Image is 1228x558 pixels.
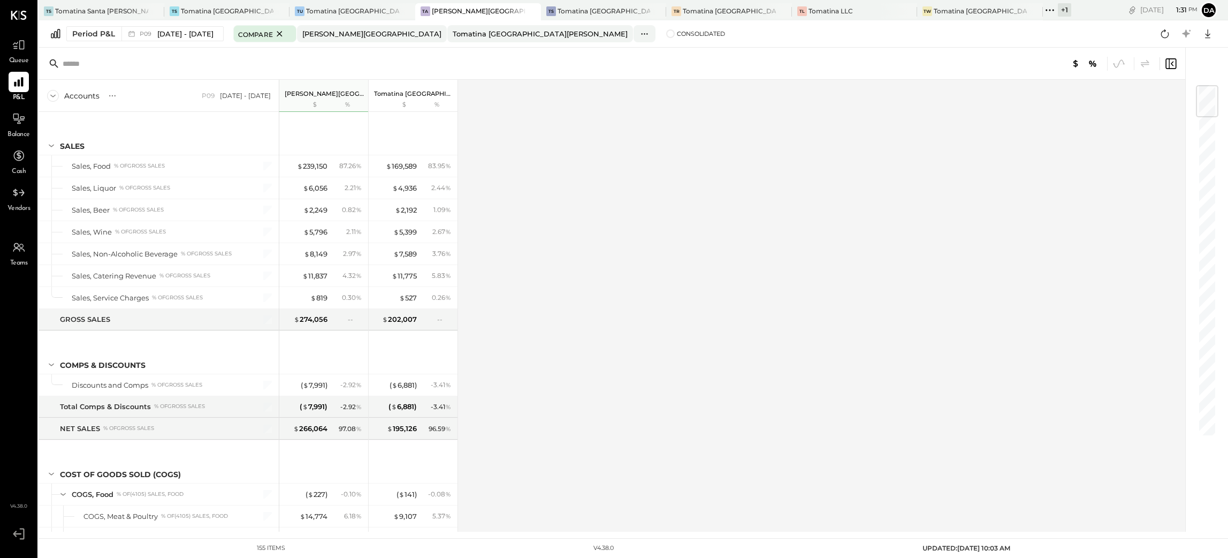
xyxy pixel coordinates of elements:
span: % [445,489,451,498]
span: $ [392,381,398,389]
div: 819 [310,293,327,303]
span: % [356,489,362,498]
div: -- [348,315,362,324]
div: 97.08 [339,424,362,434]
div: ( 6,881 ) [388,402,417,412]
div: Discounts and Comps [72,380,148,390]
div: % of GROSS SALES [115,228,166,236]
span: $ [382,315,388,323]
div: 0.82 [342,205,362,215]
div: Sales, Service Charges [72,293,149,303]
span: $ [297,162,303,170]
div: 5,399 [393,227,417,237]
span: $ [304,250,310,258]
span: Queue [9,56,29,66]
div: 2,192 [395,205,417,215]
span: % [356,271,362,280]
span: $ [387,424,393,433]
div: - 2.92 [340,380,362,390]
div: TL [797,6,807,16]
span: $ [392,184,398,192]
div: GROSS SALES [60,314,110,325]
a: P&L [1,72,37,103]
span: P09 [140,31,155,37]
div: - 0.10 [341,489,362,499]
span: $ [302,402,308,411]
span: $ [294,315,300,323]
div: 83.95 [428,161,451,171]
span: % [445,205,451,214]
button: Da [1200,2,1217,19]
span: % [445,402,451,411]
span: $ [293,424,299,433]
span: Cash [12,167,26,177]
div: $ [374,101,417,109]
div: 274,056 [294,314,327,325]
button: [PERSON_NAME][GEOGRAPHIC_DATA] [297,25,447,42]
a: Balance [1,109,37,140]
span: % [445,161,451,170]
span: $ [386,162,392,170]
span: % [356,511,362,520]
div: Total Comps & Discounts [60,402,151,412]
div: Sales, Liquor [72,183,116,193]
div: [DATE] [1140,5,1198,15]
div: TS [44,6,54,16]
span: % [356,424,362,433]
span: $ [310,293,316,302]
div: ( 141 ) [396,489,417,500]
span: $ [399,293,405,302]
div: 4.32 [342,271,362,281]
div: TR [672,6,681,16]
div: 155 items [257,544,285,553]
p: [PERSON_NAME][GEOGRAPHIC_DATA] [285,90,365,97]
div: COGS, Food [72,489,113,500]
div: TS [546,6,556,16]
span: $ [399,490,405,499]
span: $ [303,228,309,236]
div: Tomatina [GEOGRAPHIC_DATA] [181,6,274,16]
div: 1.09 [433,205,451,215]
div: 2,249 [303,205,327,215]
div: 0.30 [342,293,362,303]
div: Period P&L [72,28,115,39]
span: $ [393,250,399,258]
span: $ [303,381,309,389]
span: % [445,424,451,433]
div: COGS, Meat & Poultry [83,511,158,522]
span: % [356,183,362,192]
div: 3.76 [432,249,451,259]
div: COST OF GOODS SOLD (COGS) [60,469,181,480]
div: + 1 [1058,3,1071,17]
div: [DATE] - [DATE] [202,91,271,100]
div: -- [437,315,451,324]
a: Vendors [1,183,37,214]
div: ( 7,991 ) [301,380,327,390]
div: 2.11 [346,227,362,237]
div: % of GROSS SALES [119,184,170,192]
a: Cash [1,146,37,177]
span: P09 [202,92,215,100]
div: ( 6,881 ) [390,380,417,390]
div: % of GROSS SALES [159,272,210,280]
div: 9,107 [393,511,417,522]
span: Consolidated [677,30,725,37]
div: 239,150 [297,161,327,171]
span: % [445,511,451,520]
div: TA [421,6,430,16]
div: % [330,101,365,109]
span: Teams [10,259,28,268]
span: % [356,161,362,170]
span: % [445,380,451,389]
span: % [356,293,362,301]
div: % of GROSS SALES [151,381,202,389]
div: 14,774 [300,511,327,522]
div: - 2.92 [340,402,362,412]
div: - 3.41 [431,402,451,412]
div: 5,796 [303,227,327,237]
div: Tomatina [GEOGRAPHIC_DATA] [306,6,399,16]
div: 2.21 [345,183,362,193]
div: - 0.08 [428,489,451,499]
div: 4,936 [392,183,417,193]
span: $ [308,490,314,499]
